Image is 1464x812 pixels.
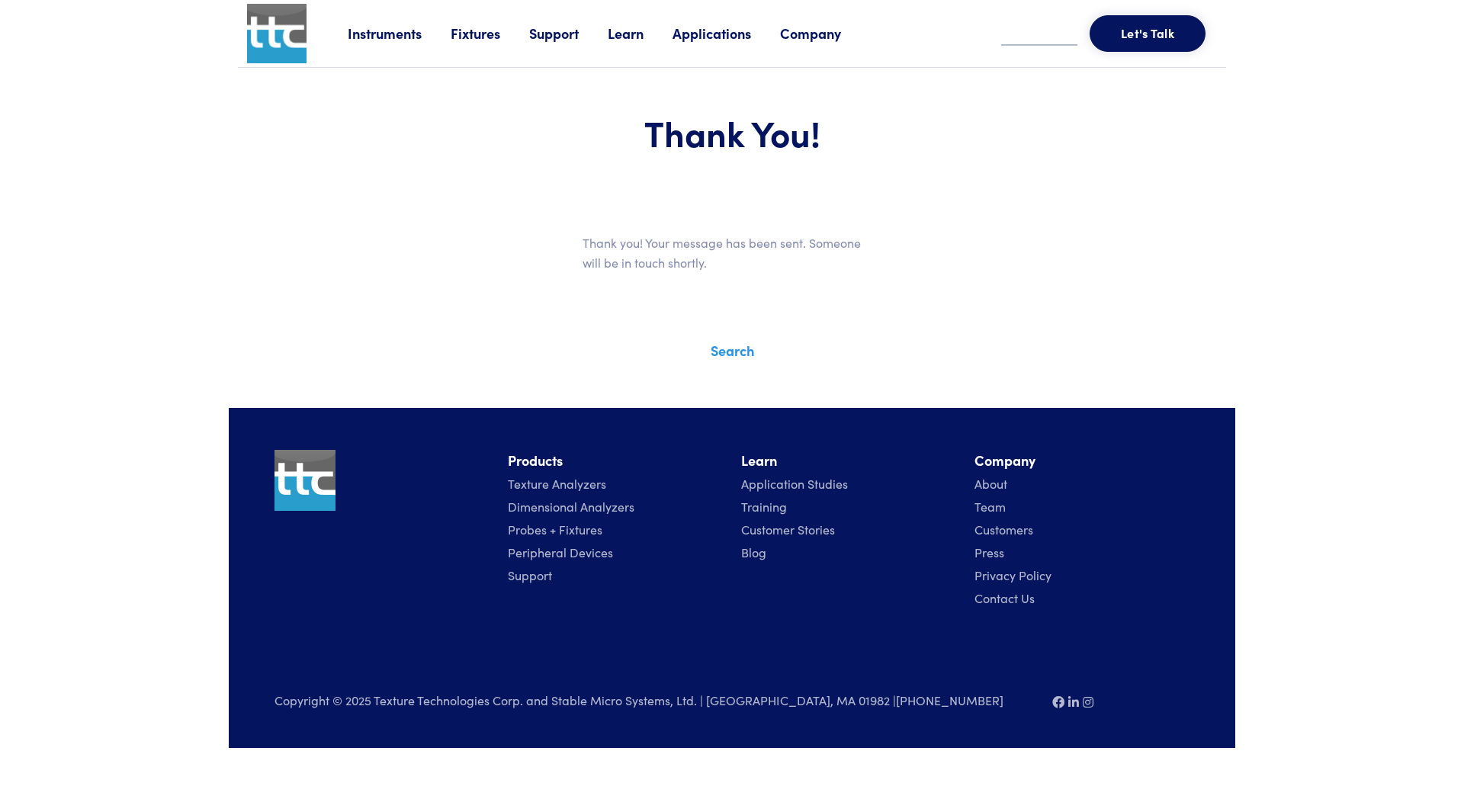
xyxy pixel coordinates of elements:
[348,24,451,43] a: Instruments
[974,521,1033,538] a: Customers
[780,24,870,43] a: Company
[974,475,1007,492] a: About
[974,544,1004,560] a: Press
[451,24,529,43] a: Fixtures
[508,475,606,492] a: Texture Analyzers
[608,24,673,43] a: Learn
[274,111,1189,155] h1: Thank You!
[896,692,1003,708] a: [PHONE_NUMBER]
[974,589,1035,606] a: Contact Us
[1090,15,1206,52] button: Let's Talk
[711,341,754,360] a: Search
[274,690,1034,711] p: Copyright © 2025 Texture Technologies Corp. and Stable Micro Systems, Ltd. | [GEOGRAPHIC_DATA], M...
[741,450,956,472] li: Learn
[529,24,608,43] a: Support
[508,498,634,515] a: Dimensional Analyzers
[247,4,307,63] img: ttc_logo_1x1_v1.0.png
[508,544,613,560] a: Peripheral Devices
[508,566,552,583] a: Support
[741,475,848,492] a: Application Studies
[673,24,780,43] a: Applications
[508,521,602,538] a: Probes + Fixtures
[974,450,1189,472] li: Company
[508,450,723,472] li: Products
[974,566,1051,583] a: Privacy Policy
[741,498,787,515] a: Training
[583,233,881,272] p: Thank you! Your message has been sent. Someone will be in touch shortly.
[741,544,766,560] a: Blog
[741,521,835,538] a: Customer Stories
[974,498,1006,515] a: Team
[274,450,335,511] img: ttc_logo_1x1_v1.0.png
